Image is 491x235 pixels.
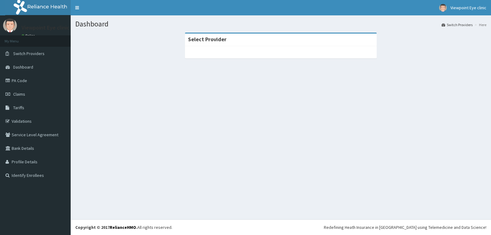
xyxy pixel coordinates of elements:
[439,4,447,12] img: User Image
[75,225,137,230] strong: Copyright © 2017 .
[3,18,17,32] img: User Image
[442,22,473,27] a: Switch Providers
[188,36,226,43] strong: Select Provider
[110,225,136,230] a: RelianceHMO
[473,22,486,27] li: Here
[75,20,486,28] h1: Dashboard
[324,224,486,230] div: Redefining Heath Insurance in [GEOGRAPHIC_DATA] using Telemedicine and Data Science!
[71,219,491,235] footer: All rights reserved.
[450,5,486,10] span: Viewpoint Eye clinic
[13,64,33,70] span: Dashboard
[22,34,36,38] a: Online
[22,25,69,30] p: Viewpoint Eye clinic
[13,105,24,110] span: Tariffs
[13,51,45,56] span: Switch Providers
[13,91,25,97] span: Claims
